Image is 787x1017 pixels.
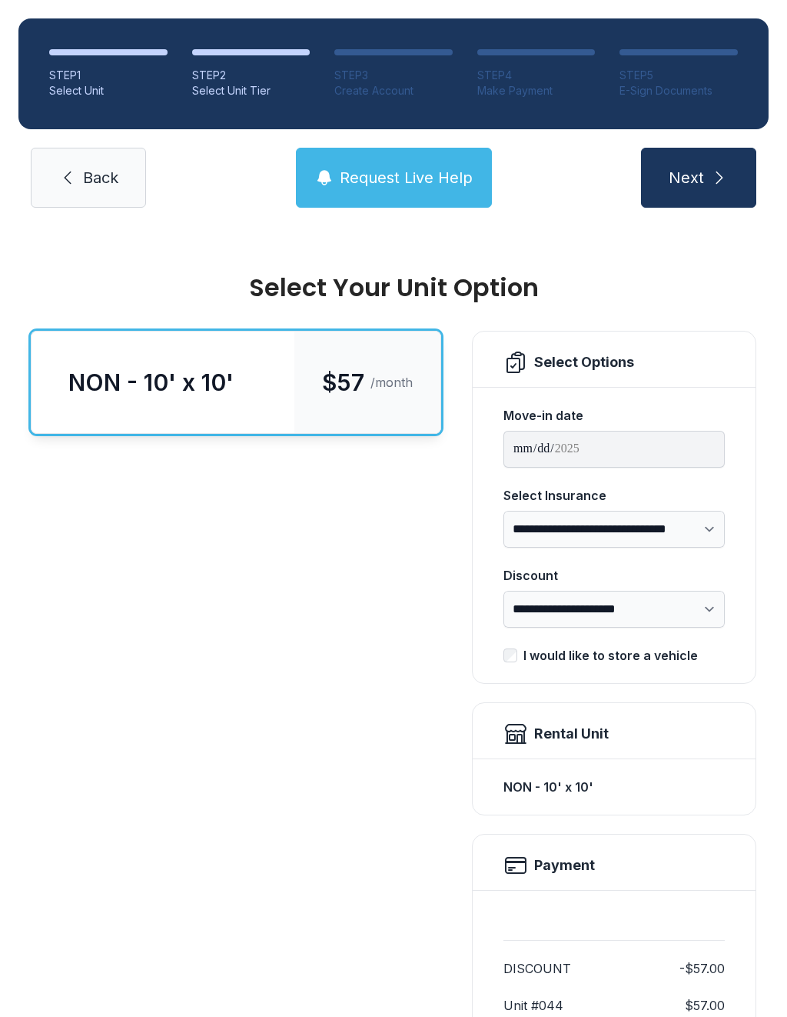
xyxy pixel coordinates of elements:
[49,83,168,98] div: Select Unit
[322,368,364,396] span: $57
[68,368,234,396] div: NON - 10' x 10'
[477,68,596,83] div: STEP 4
[477,83,596,98] div: Make Payment
[534,723,609,745] div: Rental Unit
[534,855,595,876] h2: Payment
[49,68,168,83] div: STEP 1
[503,406,725,425] div: Move-in date
[503,772,725,802] div: NON - 10' x 10'
[619,68,738,83] div: STEP 5
[192,68,310,83] div: STEP 2
[685,996,725,1015] dd: $57.00
[334,68,453,83] div: STEP 3
[503,431,725,468] input: Move-in date
[31,275,756,300] div: Select Your Unit Option
[192,83,310,98] div: Select Unit Tier
[370,373,413,392] span: /month
[503,591,725,628] select: Discount
[334,83,453,98] div: Create Account
[503,959,571,978] dt: DISCOUNT
[619,83,738,98] div: E-Sign Documents
[503,996,563,1015] dt: Unit #044
[83,167,118,188] span: Back
[523,646,698,665] div: I would like to store a vehicle
[503,511,725,548] select: Select Insurance
[679,959,725,978] dd: -$57.00
[503,486,725,505] div: Select Insurance
[503,566,725,585] div: Discount
[534,352,634,373] div: Select Options
[669,167,704,188] span: Next
[340,167,473,188] span: Request Live Help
